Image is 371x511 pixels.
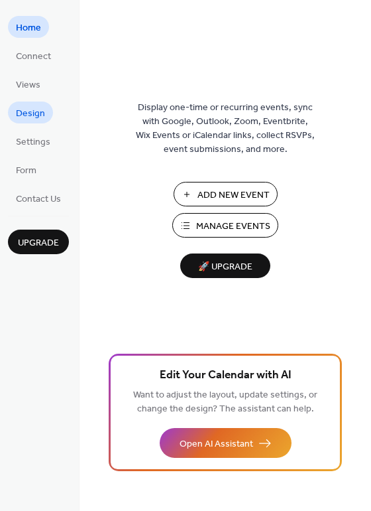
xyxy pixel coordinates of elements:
button: Upgrade [8,230,69,254]
span: 🚀 Upgrade [188,258,262,276]
button: Open AI Assistant [160,428,291,458]
span: Add New Event [197,188,270,202]
a: Settings [8,130,58,152]
button: 🚀 Upgrade [180,254,270,278]
span: Edit Your Calendar with AI [160,366,291,385]
span: Contact Us [16,192,61,206]
a: Home [8,16,49,38]
span: Form [16,164,36,178]
a: Contact Us [8,187,69,209]
button: Add New Event [174,182,278,206]
span: Connect [16,50,51,64]
a: Views [8,73,48,95]
span: Upgrade [18,236,59,250]
a: Connect [8,44,59,66]
span: Design [16,107,45,121]
span: Manage Events [196,220,270,234]
a: Design [8,102,53,123]
a: Form [8,159,44,181]
button: Manage Events [172,213,278,238]
span: Display one-time or recurring events, sync with Google, Outlook, Zoom, Eventbrite, Wix Events or ... [136,101,315,157]
span: Home [16,21,41,35]
span: Views [16,78,40,92]
span: Settings [16,135,50,149]
span: Open AI Assistant [180,437,253,451]
span: Want to adjust the layout, update settings, or change the design? The assistant can help. [133,386,317,418]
